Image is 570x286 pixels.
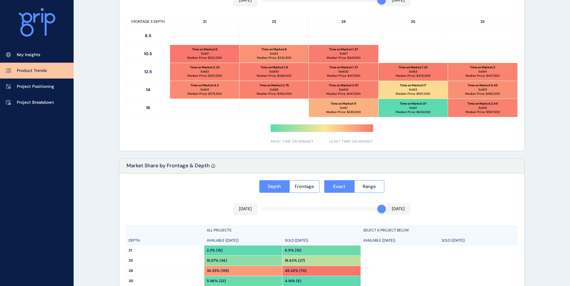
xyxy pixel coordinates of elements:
p: Sold: 9 [478,106,487,110]
p: 36.55% (159) [207,268,229,273]
p: FRONTAGE X DEPTH [126,17,170,27]
p: 21 [170,17,239,27]
span: LEAST TIME ON MARKET [329,139,373,144]
p: Time on Market : 1.8 [261,65,288,70]
p: 28 [129,268,202,273]
p: Time on Market : 2.75 [259,83,289,88]
p: Time on Market : 2.07 [329,83,358,88]
p: Time on Market : 2.33 [190,65,220,70]
span: Exact [333,183,345,189]
p: ALL PROJECTS [207,228,231,233]
p: 21 [129,248,202,253]
p: Project Positioning [17,84,54,90]
p: Median Price: $ 357,000 [187,74,222,78]
p: 30 [379,17,448,27]
p: Project Breakdown [17,100,54,106]
p: [DATE] [392,206,405,212]
p: Sold: 4 [478,70,487,74]
p: AVAILABLE ([DATE]) [363,238,395,243]
p: 10.5 [126,45,170,63]
p: Time on Market : 4.5 [191,83,219,88]
p: 25 [239,17,309,27]
p: Time on Market : 2.44 [468,102,498,106]
p: Median Price: $ 417,500 [327,74,360,78]
p: Sold: 14 [339,88,348,92]
p: Median Price: $ 587,000 [465,110,500,114]
p: Time on Market : 1.33 [398,65,428,70]
p: Median Price: $ 341,000 [327,56,361,60]
p: Median Price: $ 447,500 [465,74,500,78]
p: AVAILABLE ([DATE]) [207,238,239,243]
p: Median Price: $ 425,000 [396,74,431,78]
p: Median Price: $ 492,000 [465,92,500,96]
span: Range [363,183,376,189]
p: Time on Market : 5.45 [468,83,498,88]
p: 12.5 [126,63,170,81]
button: Frontage [289,180,320,193]
button: Range [354,180,385,193]
p: 28 [309,17,378,27]
p: Sold: 32 [338,70,349,74]
p: 30 [129,279,202,284]
p: Sold: 1 [340,106,347,110]
p: Market Share by Frontage & Depth [126,162,210,173]
p: Sold: 11 [478,88,487,92]
p: Time on Market : 11 [331,102,356,106]
p: 14 [126,81,170,99]
p: 4.14% (6) [285,279,301,284]
p: 16 [126,99,170,117]
p: Sold: 4 [200,88,209,92]
p: SELECT A PROJECT BELOW [363,228,409,233]
p: Time on Market : 1.72 [329,65,358,70]
p: Time on Market : 1.57 [329,47,358,52]
span: MOST TIME ON MARKET [271,139,314,144]
p: Sold: 3 [409,70,417,74]
p: Sold: 2 [270,52,278,56]
p: 6.9% (10) [285,248,301,253]
p: 25 [129,258,202,263]
p: 5.06% (22) [207,279,226,284]
p: Median Price: $ 322,000 [187,56,222,60]
p: SOLD ([DATE]) [442,238,465,243]
span: Depth [268,183,281,189]
p: Sold: 8 [270,88,278,92]
p: Median Price: $ 430,000 [257,92,292,96]
p: Median Price: $ 644,000 [396,110,431,114]
p: Median Price: $ 375,500 [187,92,222,96]
p: [DATE] [239,206,252,212]
p: DEPTH [129,238,140,243]
p: Time on Market : 6 [261,47,287,52]
p: Sold: 7 [340,52,348,56]
p: Sold: 1 [409,106,417,110]
p: Time on Market : 17 [400,83,426,88]
p: Product Trends [17,68,47,74]
p: 10.57% (46) [207,258,227,263]
p: Median Price: $ 587,000 [396,92,430,96]
p: Time on Market : 0 [192,47,218,52]
p: Median Price: $ 342,500 [257,56,291,60]
p: 32 [448,17,517,27]
p: 2.3% (10) [207,248,223,253]
p: Time on Market : 3 [470,65,495,70]
span: Frontage [295,183,314,189]
p: Key Insights [17,52,40,58]
button: Depth [259,180,289,193]
p: Sold: 2 [409,88,417,92]
p: 48.28% (70) [285,268,306,273]
p: Sold: 1 [201,52,209,56]
button: Exact [324,180,354,193]
p: 8.5 [126,27,170,45]
p: Median Price: $ 435,000 [326,110,361,114]
p: Sold: 10 [269,70,279,74]
p: 18.62% (27) [285,258,305,263]
p: Median Price: $ 396,000 [257,74,291,78]
p: Median Price: $ 447,500 [326,92,361,96]
p: SOLD ([DATE]) [285,238,308,243]
p: Time on Market : 37 [400,102,426,106]
p: Sold: 3 [200,70,209,74]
